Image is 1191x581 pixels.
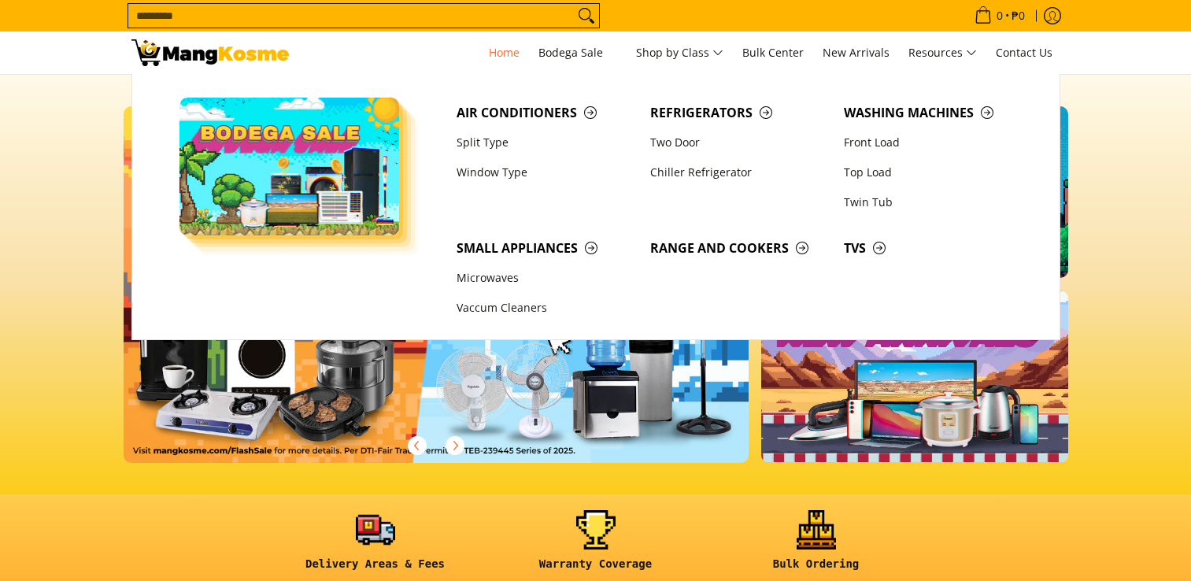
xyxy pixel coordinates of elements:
a: Bodega Sale [531,31,625,74]
span: Home [489,45,520,60]
a: Home [481,31,527,74]
a: Front Load [836,128,1030,157]
a: Contact Us [988,31,1060,74]
a: Resources [901,31,985,74]
a: Microwaves [449,264,642,294]
button: Previous [400,428,435,463]
a: Shop by Class [628,31,731,74]
span: Shop by Class [636,43,723,63]
a: New Arrivals [815,31,897,74]
span: Resources [908,43,977,63]
span: ₱0 [1009,10,1027,21]
a: Range and Cookers [642,233,836,263]
span: 0 [994,10,1005,21]
a: Bulk Center [734,31,812,74]
a: Top Load [836,157,1030,187]
span: New Arrivals [823,45,890,60]
img: Bodega Sale [179,98,400,235]
a: Chiller Refrigerator [642,157,836,187]
span: • [970,7,1030,24]
span: TVs [844,239,1022,258]
a: Washing Machines [836,98,1030,128]
a: Window Type [449,157,642,187]
span: Small Appliances [457,239,634,258]
a: Small Appliances [449,233,642,263]
button: Search [574,4,599,28]
span: Bulk Center [742,45,804,60]
a: Twin Tub [836,187,1030,217]
button: Next [438,428,472,463]
a: Two Door [642,128,836,157]
span: Bodega Sale [538,43,617,63]
a: TVs [836,233,1030,263]
span: Air Conditioners [457,103,634,123]
span: Washing Machines [844,103,1022,123]
span: Range and Cookers [650,239,828,258]
a: Split Type [449,128,642,157]
a: More [124,106,800,488]
span: Refrigerators [650,103,828,123]
span: Contact Us [996,45,1052,60]
nav: Main Menu [305,31,1060,74]
a: Vaccum Cleaners [449,294,642,324]
a: Air Conditioners [449,98,642,128]
a: Refrigerators [642,98,836,128]
img: Mang Kosme: Your Home Appliances Warehouse Sale Partner! [131,39,289,66]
